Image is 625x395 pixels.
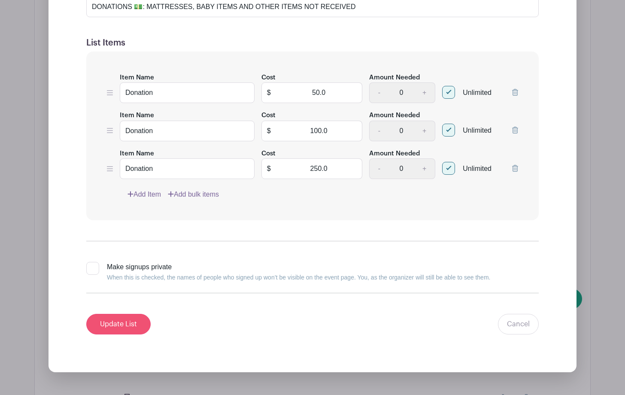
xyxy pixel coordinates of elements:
span: Unlimited [463,127,492,134]
label: Amount Needed [369,73,420,83]
small: When this is checked, the names of people who signed up won’t be visible on the event page. You, ... [107,274,490,281]
label: Cost [261,73,276,83]
input: e.g. Snacks or Check-in Attendees [120,82,255,103]
span: Unlimited [463,165,492,172]
a: Add Item [127,189,161,200]
label: Cost [261,111,276,121]
a: Cancel [498,314,539,334]
label: Item Name [120,73,154,83]
label: Item Name [120,149,154,159]
label: Item Name [120,111,154,121]
label: Cost [261,149,276,159]
span: Unlimited [463,89,492,96]
span: $ [261,121,276,141]
div: Make signups private [107,262,490,283]
input: e.g. Snacks or Check-in Attendees [120,158,255,179]
input: e.g. Snacks or Check-in Attendees [120,121,255,141]
span: $ [261,158,276,179]
label: Amount Needed [369,149,420,159]
label: Amount Needed [369,111,420,121]
span: $ [261,82,276,103]
a: Add bulk items [168,189,219,200]
input: Update List [86,314,151,334]
h5: List Items [86,38,539,48]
